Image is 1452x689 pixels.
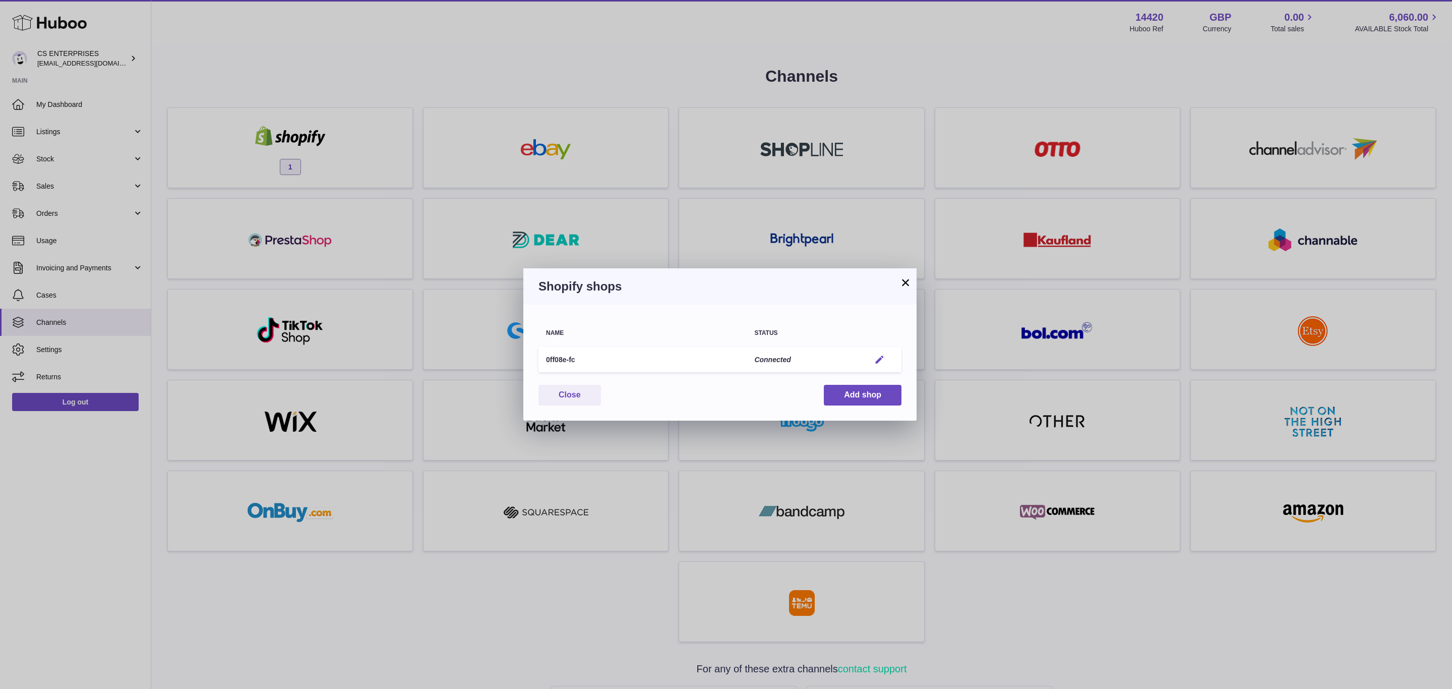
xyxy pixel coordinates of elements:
[899,276,912,289] button: ×
[546,330,739,336] div: Name
[824,385,901,406] button: Add shop
[538,347,747,373] td: 0ff08e-fc
[538,278,901,295] h3: Shopify shops
[754,330,855,336] div: Status
[538,385,601,406] button: Close
[747,347,863,373] td: Connected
